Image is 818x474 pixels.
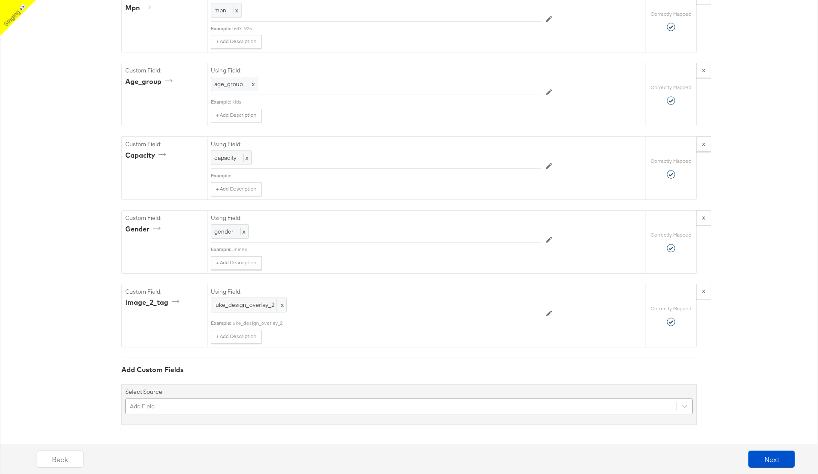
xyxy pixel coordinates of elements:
[125,150,169,160] div: capacity
[214,301,283,309] span: luke_design_overlay_2
[211,330,262,344] button: + Add Description
[702,287,705,295] strong: x
[651,305,691,312] label: Correctly Mapped
[214,228,233,235] span: gender
[231,98,541,105] div: Kids
[702,214,705,221] strong: x
[214,80,243,88] span: age_group
[651,158,691,165] label: Correctly Mapped
[231,246,541,253] div: Unisex
[125,298,182,307] div: image_2_tag
[125,3,154,13] div: mpn
[125,66,204,75] label: Custom Field:
[211,288,541,296] label: Using Field:
[696,284,711,299] button: x
[125,288,204,296] label: Custom Field:
[231,320,541,327] div: luke_design_overlay_2
[211,246,231,253] div: Example:
[125,224,164,234] div: gender
[211,140,541,148] label: Using Field:
[125,140,204,148] label: Custom Field:
[211,256,262,270] button: + Add Description
[651,231,691,238] label: Correctly Mapped
[696,63,711,78] button: x
[651,84,691,91] label: Correctly Mapped
[696,136,711,152] button: x
[231,25,541,32] div: 16471925
[233,6,238,14] span: x
[250,80,255,88] span: x
[211,98,231,105] div: Example:
[243,154,248,162] span: x
[651,11,691,17] label: Correctly Mapped
[696,210,711,225] button: x
[211,35,262,49] button: + Add Description
[121,365,697,375] div: Add Custom Fields
[125,388,164,396] label: Select Source:
[276,298,286,312] span: x
[211,172,231,179] div: Example:
[211,320,231,327] div: Example:
[214,6,226,14] span: mpn
[214,154,236,162] span: capacity
[125,77,176,87] div: age_group
[37,451,84,468] button: Back
[125,214,204,222] label: Custom Field:
[211,214,541,222] label: Using Field:
[211,25,231,32] div: Example:
[211,182,262,196] button: + Add Description
[702,140,705,147] strong: x
[130,402,155,410] div: Add Field
[240,228,245,235] span: x
[211,109,262,122] button: + Add Description
[211,66,541,75] label: Using Field:
[702,66,705,74] strong: x
[748,451,795,468] button: Next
